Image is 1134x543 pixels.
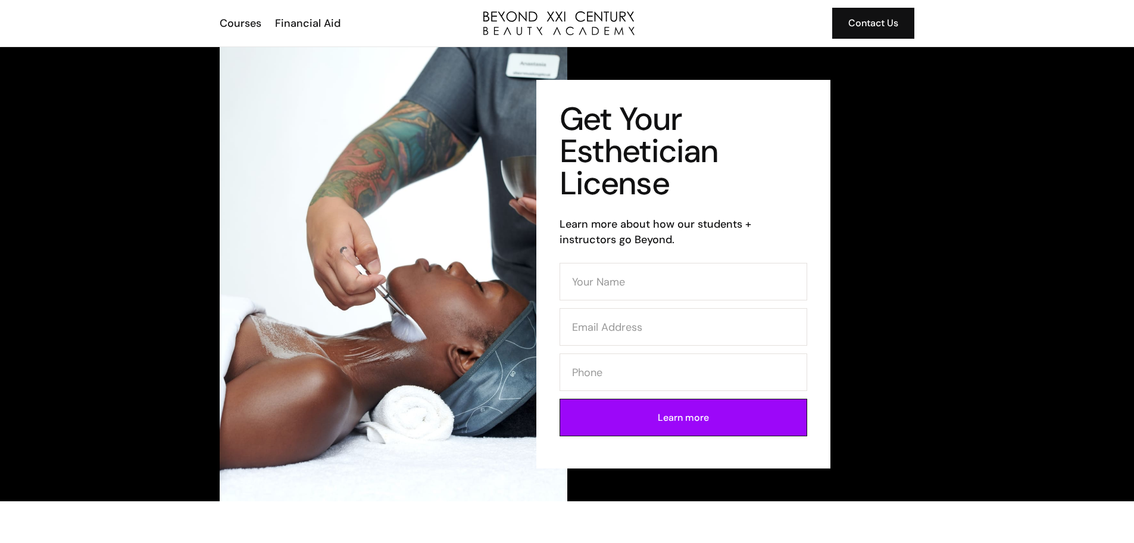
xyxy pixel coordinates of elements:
[560,399,807,436] input: Learn more
[220,15,261,31] div: Courses
[220,47,567,501] img: esthetician facial application
[560,353,807,391] input: Phone
[483,11,635,35] a: home
[832,8,914,39] a: Contact Us
[212,15,267,31] a: Courses
[275,15,340,31] div: Financial Aid
[560,103,807,200] h1: Get Your Esthetician License
[560,216,807,247] h6: Learn more about how our students + instructors go Beyond.
[483,11,635,35] img: beyond logo
[848,15,898,31] div: Contact Us
[560,308,807,346] input: Email Address
[560,263,807,436] form: Contact Form (Esthi)
[267,15,346,31] a: Financial Aid
[560,263,807,300] input: Your Name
